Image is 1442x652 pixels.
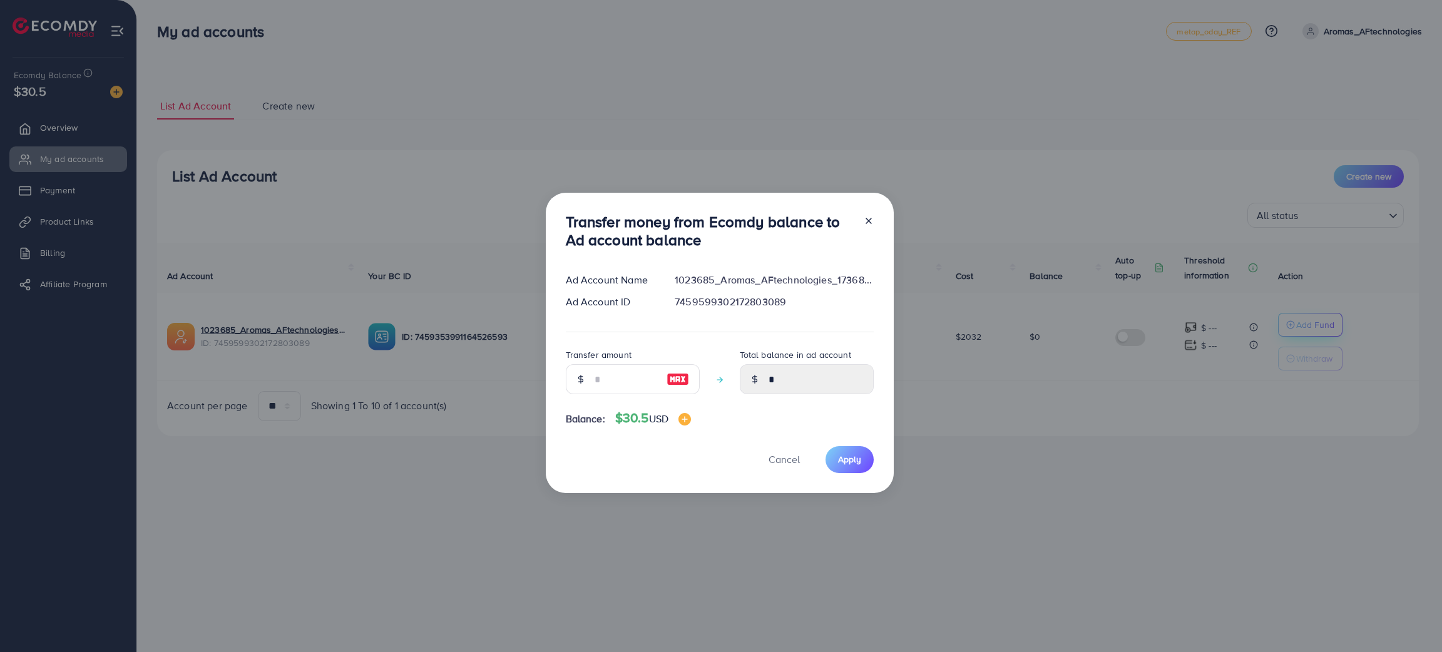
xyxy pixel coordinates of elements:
[649,412,668,425] span: USD
[566,349,632,361] label: Transfer amount
[667,372,689,387] img: image
[838,453,861,466] span: Apply
[769,452,800,466] span: Cancel
[740,349,851,361] label: Total balance in ad account
[826,446,874,473] button: Apply
[753,446,816,473] button: Cancel
[665,273,883,287] div: 1023685_Aromas_AFtechnologies_1736823312700
[615,410,691,426] h4: $30.5
[1389,596,1433,643] iframe: Chat
[566,213,854,249] h3: Transfer money from Ecomdy balance to Ad account balance
[566,412,605,426] span: Balance:
[678,413,691,425] img: image
[556,273,665,287] div: Ad Account Name
[665,295,883,309] div: 7459599302172803089
[556,295,665,309] div: Ad Account ID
